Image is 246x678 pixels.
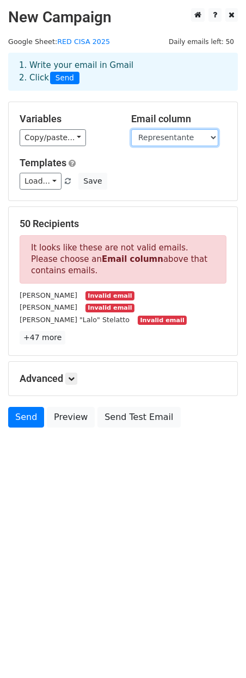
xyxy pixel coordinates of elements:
small: [PERSON_NAME] [20,291,77,299]
a: Send [8,407,44,428]
h5: Email column [131,113,226,125]
a: +47 more [20,331,65,344]
a: Send Test Email [97,407,180,428]
strong: Email column [102,254,163,264]
small: [PERSON_NAME] "Lalo" Stelatto [20,316,130,324]
iframe: Chat Widget [192,626,246,678]
div: Widget de chat [192,626,246,678]
a: Load... [20,173,61,190]
h5: Advanced [20,373,226,385]
h5: Variables [20,113,115,125]
h2: New Campaign [8,8,238,27]
h5: 50 Recipients [20,218,226,230]
button: Save [78,173,107,190]
a: RED CISA 2025 [57,37,110,46]
small: Invalid email [85,304,134,313]
a: Preview [47,407,95,428]
div: 1. Write your email in Gmail 2. Click [11,59,235,84]
small: [PERSON_NAME] [20,303,77,311]
span: Daily emails left: 50 [165,36,238,48]
a: Templates [20,157,66,168]
p: It looks like these are not valid emails. Please choose an above that contains emails. [20,235,226,284]
span: Send [50,72,79,85]
a: Copy/paste... [20,129,86,146]
small: Invalid email [138,316,187,325]
small: Google Sheet: [8,37,110,46]
small: Invalid email [85,291,134,300]
a: Daily emails left: 50 [165,37,238,46]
